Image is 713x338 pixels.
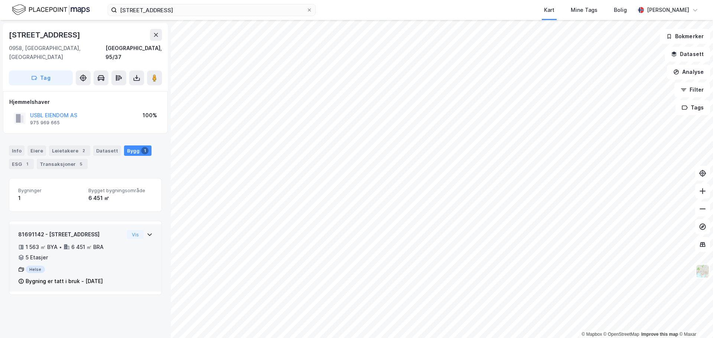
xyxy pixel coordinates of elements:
[88,187,153,194] span: Bygget bygningsområde
[9,44,105,62] div: 0958, [GEOGRAPHIC_DATA], [GEOGRAPHIC_DATA]
[117,4,306,16] input: Søk på adresse, matrikkel, gårdeiere, leietakere eller personer
[77,160,85,168] div: 5
[71,243,104,252] div: 6 451 ㎡ BRA
[544,6,554,14] div: Kart
[59,244,62,250] div: •
[26,277,103,286] div: Bygning er tatt i bruk - [DATE]
[143,111,157,120] div: 100%
[641,332,678,337] a: Improve this map
[26,253,48,262] div: 5 Etasjer
[105,44,162,62] div: [GEOGRAPHIC_DATA], 95/37
[18,194,82,203] div: 1
[9,29,82,41] div: [STREET_ADDRESS]
[26,243,58,252] div: 1 563 ㎡ BYA
[9,98,162,106] div: Hjemmelshaver
[676,302,713,338] div: Kontrollprogram for chat
[571,6,598,14] div: Mine Tags
[614,6,627,14] div: Bolig
[141,147,149,154] div: 1
[696,264,710,278] img: Z
[23,160,31,168] div: 1
[88,194,153,203] div: 6 451 ㎡
[93,145,121,156] div: Datasett
[37,159,88,169] div: Transaksjoner
[127,230,144,239] button: Vis
[665,47,710,62] button: Datasett
[9,159,34,169] div: ESG
[18,230,124,239] div: 81691142 - [STREET_ADDRESS]
[80,147,87,154] div: 2
[27,145,46,156] div: Eiere
[582,332,602,337] a: Mapbox
[667,65,710,79] button: Analyse
[124,145,152,156] div: Bygg
[9,145,25,156] div: Info
[603,332,639,337] a: OpenStreetMap
[18,187,82,194] span: Bygninger
[676,302,713,338] iframe: Chat Widget
[30,120,60,126] div: 975 969 665
[660,29,710,44] button: Bokmerker
[674,82,710,97] button: Filter
[12,3,90,16] img: logo.f888ab2527a4732fd821a326f86c7f29.svg
[675,100,710,115] button: Tags
[49,145,90,156] div: Leietakere
[9,70,73,85] button: Tag
[647,6,689,14] div: [PERSON_NAME]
